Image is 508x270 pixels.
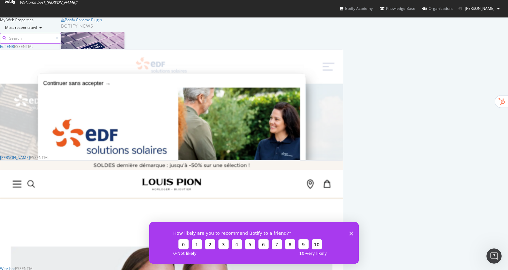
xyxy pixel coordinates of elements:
div: Most recent crawl [5,26,37,30]
div: Knowledge Base [380,5,415,12]
iframe: Enquête de Botify [149,222,359,264]
div: Botify Academy [340,5,373,12]
button: [PERSON_NAME] [453,3,505,14]
div: Essential [30,155,49,160]
span: Olivier Job [465,6,495,11]
a: Botify Chrome Plugin [61,17,102,23]
img: Prepare for Black Friday 2025 by Prioritizing AI Search Visibility [61,32,124,65]
iframe: Intercom live chat [486,248,502,264]
div: Organizations [422,5,453,12]
div: Essential [14,44,33,49]
div: Botify news [61,23,195,30]
div: Botify Chrome Plugin [65,17,102,23]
